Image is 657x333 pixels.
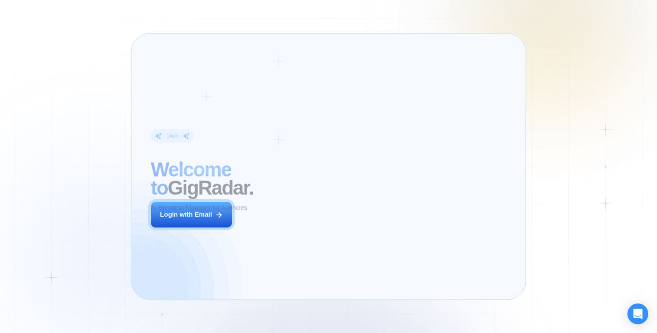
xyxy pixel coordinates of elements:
[151,202,232,227] button: Login with Email
[627,303,648,324] div: Open Intercom Messenger
[166,132,179,139] div: Login
[151,161,300,197] h2: ‍ GigRadar.
[151,158,231,199] span: Welcome to
[160,210,212,219] div: Login with Email
[151,203,247,212] p: AI Business Manager for Agencies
